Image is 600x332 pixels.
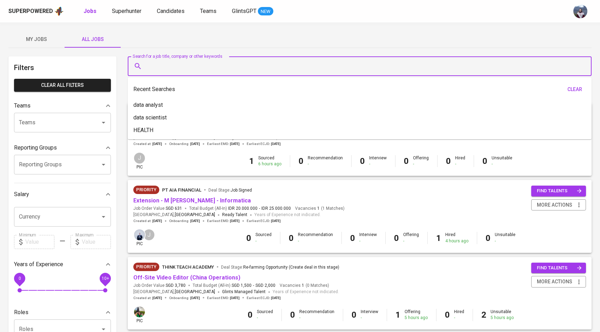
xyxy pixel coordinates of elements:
div: Salary [14,187,111,201]
div: pic [133,152,146,170]
span: [GEOGRAPHIC_DATA] [175,212,215,219]
b: 0 [394,233,399,243]
span: [DATE] [271,141,281,146]
b: 0 [486,233,491,243]
div: Interview [361,309,378,321]
span: Think Teach Academy [162,264,214,270]
span: PT AIA FINANCIAL [162,187,201,193]
span: clear [566,85,583,94]
div: pic [133,229,146,247]
span: Onboarding : [169,141,200,146]
span: [DATE] [152,141,162,146]
span: Earliest ECJD : [247,141,281,146]
span: Created at : [133,141,162,146]
a: Superhunter [112,7,143,16]
div: Unsuitable [491,309,514,321]
span: Years of Experience not indicated. [273,289,339,296]
span: SGD 1,500 [232,283,252,289]
a: Candidates [157,7,186,16]
b: 0 [290,310,295,320]
span: Glints Managed Talent [222,289,266,294]
span: Vacancies ( 1 Matches ) [295,206,345,212]
div: Hired [454,309,464,321]
b: 1 [436,233,441,243]
span: Ready Talent [222,212,247,217]
span: [DATE] [152,219,162,223]
span: Total Budget (All-In) [189,206,291,212]
span: Priority [133,186,159,193]
div: 4 hours ago [445,238,468,244]
span: more actions [537,277,572,286]
div: Teams [14,99,111,113]
span: [DATE] [190,141,200,146]
p: HEALTH [133,126,153,134]
img: annisa@glints.com [134,229,145,240]
span: more actions [537,201,572,209]
div: New Job received from Demand Team [133,186,159,194]
div: Years of Experience [14,257,111,271]
span: IDR 20.000.000 [228,206,258,212]
button: clear [564,83,586,96]
span: My Jobs [13,35,60,44]
div: Hired [455,155,465,167]
b: 0 [445,310,450,320]
div: - [308,161,343,167]
img: eva@glints.com [134,306,145,317]
div: - [403,238,419,244]
div: 6 hours ago [258,161,281,167]
div: Offering [413,155,429,167]
div: - [455,161,465,167]
div: Recent Searches [133,83,586,96]
span: SGD 3,780 [166,283,186,289]
a: Off-Site Video Editor (China Operations) [133,274,240,281]
button: find talents [531,263,586,274]
b: 0 [352,310,356,320]
span: SGD 2,000 [255,283,275,289]
span: Deal Stage : [221,265,339,270]
span: [DATE] [230,296,240,300]
a: Superpoweredapp logo [8,6,64,16]
button: Open [99,160,108,170]
input: Value [82,235,111,249]
span: Earliest EMD : [207,296,240,300]
a: Extension - M [PERSON_NAME] - Informatica [133,197,251,204]
div: - [359,238,377,244]
span: Onboarding : [169,219,200,223]
span: [DATE] [271,296,281,300]
div: New Job received from Demand Team [133,263,159,271]
span: 10+ [101,276,109,281]
div: 5 hours ago [491,315,514,321]
span: [GEOGRAPHIC_DATA] , [133,289,215,296]
span: 1 [316,206,320,212]
div: Reporting Groups [14,141,111,155]
div: Recommendation [308,155,343,167]
div: - [454,315,464,321]
b: 0 [350,233,355,243]
b: 0 [248,310,253,320]
div: Offering [405,309,428,321]
span: find talents [537,264,582,272]
input: Value [25,235,54,249]
p: Salary [14,190,29,199]
div: Interview [369,155,387,167]
span: [DATE] [230,141,240,146]
button: Clear All filters [14,79,111,92]
button: Open [99,118,108,127]
span: Re-farming Opportunity (Create deal in this stage) [243,265,339,270]
div: - [369,161,387,167]
span: NEW [258,8,273,15]
h6: Filters [14,62,111,73]
div: - [361,315,378,321]
div: - [298,238,333,244]
button: Open [99,212,108,222]
b: 0 [289,233,294,243]
b: 0 [360,156,365,166]
span: - [259,206,260,212]
div: - [255,238,272,244]
div: pic [133,306,146,324]
div: Sourced [257,309,273,321]
span: Teams [200,8,216,14]
div: Sourced [258,155,281,167]
div: Interview [359,232,377,244]
span: Candidates [157,8,185,14]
